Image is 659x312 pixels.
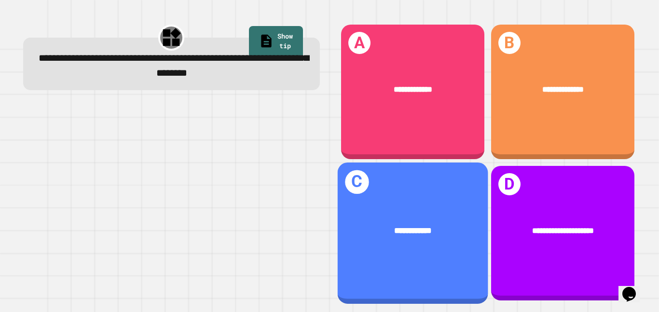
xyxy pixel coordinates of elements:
h1: A [348,32,371,54]
a: Show tip [249,26,303,58]
h1: C [345,170,369,194]
iframe: chat widget [618,273,649,302]
h1: B [498,32,521,54]
h1: D [498,173,521,196]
